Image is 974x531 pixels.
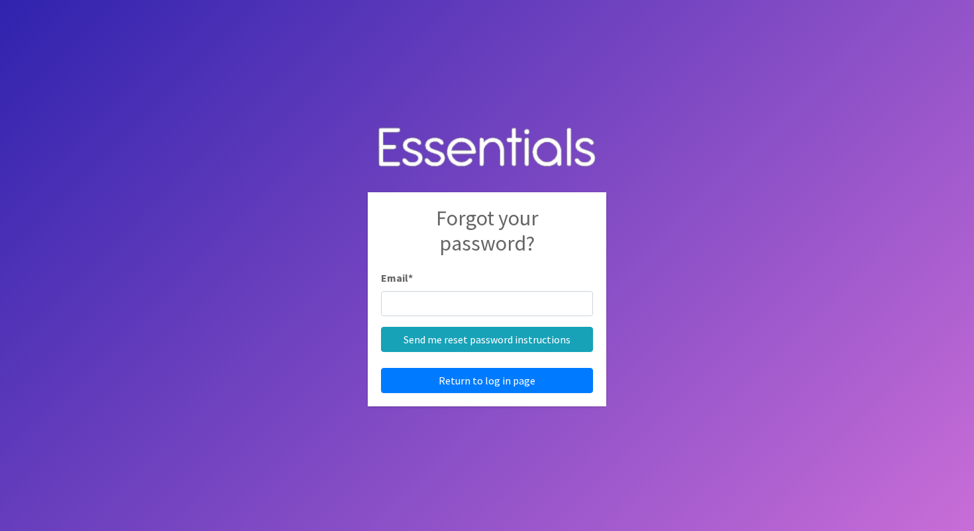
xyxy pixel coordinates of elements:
input: Send me reset password instructions [381,327,593,352]
h2: Forgot your password? [381,206,593,270]
img: Human Essentials [368,114,606,182]
a: Return to log in page [381,368,593,393]
abbr: required [408,271,413,284]
label: Email [381,270,413,286]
